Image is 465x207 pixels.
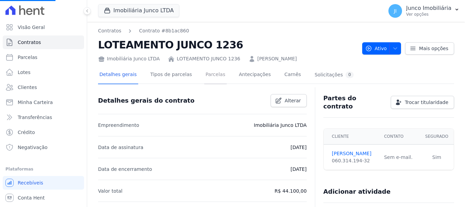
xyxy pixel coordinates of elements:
[380,129,420,145] th: Contato
[18,179,43,186] span: Recebíveis
[18,114,52,121] span: Transferências
[18,194,45,201] span: Conta Hent
[254,121,307,129] p: Imobiliária Junco LTDA
[18,39,41,46] span: Contratos
[98,37,357,53] h2: LOTEAMENTO JUNCO 1236
[18,69,31,76] span: Lotes
[3,141,84,154] a: Negativação
[98,143,143,151] p: Data de assinatura
[290,143,306,151] p: [DATE]
[3,80,84,94] a: Clientes
[98,66,138,84] a: Detalhes gerais
[346,72,354,78] div: 0
[365,42,387,55] span: Ativo
[5,165,81,173] div: Plataformas
[98,4,179,17] button: Imobiliária Junco LTDA
[420,145,454,170] td: Sim
[3,176,84,190] a: Recebíveis
[18,129,35,136] span: Crédito
[3,125,84,139] a: Crédito
[275,187,307,195] p: R$ 44.100,00
[3,95,84,109] a: Minha Carteira
[3,20,84,34] a: Visão Geral
[323,188,390,196] h3: Adicionar atividade
[18,84,37,91] span: Clientes
[238,66,272,84] a: Antecipações
[419,45,448,52] span: Mais opções
[290,165,306,173] p: [DATE]
[324,129,380,145] th: Cliente
[257,55,297,62] a: [PERSON_NAME]
[177,55,240,62] a: LOTEAMENTO JUNCO 1236
[18,54,37,61] span: Parcelas
[3,191,84,205] a: Conta Hent
[98,97,194,105] h3: Detalhes gerais do contrato
[3,65,84,79] a: Lotes
[139,27,189,34] a: Contrato #8b1ac860
[3,110,84,124] a: Transferências
[405,99,448,106] span: Trocar titularidade
[394,9,397,13] span: JI
[98,121,139,129] p: Empreendimento
[383,1,465,20] button: JI Junco Imobiliária Ver opções
[18,144,48,151] span: Negativação
[420,129,454,145] th: Segurado
[283,66,302,84] a: Carnês
[18,24,45,31] span: Visão Geral
[3,35,84,49] a: Contratos
[98,27,121,34] a: Contratos
[332,157,376,164] div: 060.314.194-32
[98,27,189,34] nav: Breadcrumb
[332,150,376,157] a: [PERSON_NAME]
[285,97,301,104] span: Alterar
[3,50,84,64] a: Parcelas
[98,187,123,195] p: Valor total
[406,12,451,17] p: Ver opções
[149,66,193,84] a: Tipos de parcelas
[391,96,454,109] a: Trocar titularidade
[406,5,451,12] p: Junco Imobiliária
[98,55,160,62] div: Imobiliária Junco LTDA
[323,94,385,110] h3: Partes do contrato
[315,72,354,78] div: Solicitações
[380,145,420,170] td: Sem e-mail.
[271,94,307,107] a: Alterar
[405,42,454,55] a: Mais opções
[98,27,357,34] nav: Breadcrumb
[18,99,53,106] span: Minha Carteira
[204,66,227,84] a: Parcelas
[313,66,355,84] a: Solicitações0
[362,42,401,55] button: Ativo
[98,165,152,173] p: Data de encerramento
